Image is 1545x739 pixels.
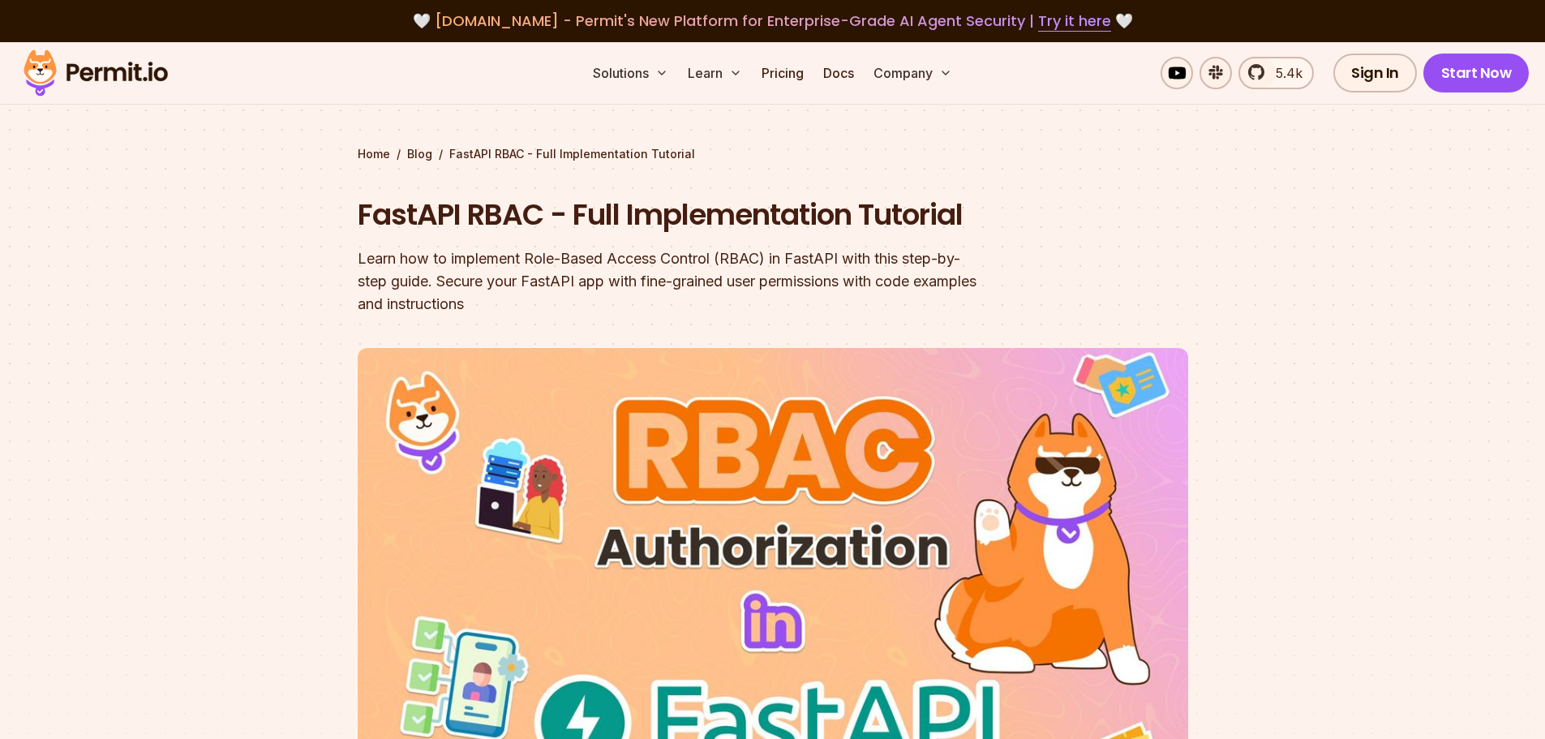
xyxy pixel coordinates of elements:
div: 🤍 🤍 [39,10,1506,32]
a: Try it here [1038,11,1111,32]
button: Company [867,57,959,89]
button: Learn [681,57,749,89]
h1: FastAPI RBAC - Full Implementation Tutorial [358,195,981,235]
div: Learn how to implement Role-Based Access Control (RBAC) in FastAPI with this step-by-step guide. ... [358,247,981,316]
a: 5.4k [1238,57,1314,89]
a: Docs [817,57,860,89]
a: Sign In [1333,54,1417,92]
span: 5.4k [1266,63,1303,83]
span: [DOMAIN_NAME] - Permit's New Platform for Enterprise-Grade AI Agent Security | [435,11,1111,31]
a: Pricing [755,57,810,89]
button: Solutions [586,57,675,89]
div: / / [358,146,1188,162]
a: Start Now [1423,54,1530,92]
a: Blog [407,146,432,162]
img: Permit logo [16,45,175,101]
a: Home [358,146,390,162]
